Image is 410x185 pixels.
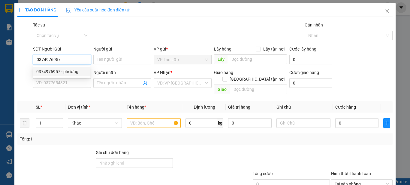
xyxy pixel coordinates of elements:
[2,39,62,42] span: [PERSON_NAME]:
[13,44,37,47] span: 06:49:04 [DATE]
[335,105,356,109] span: Cước hàng
[47,18,83,26] span: 01 Võ Văn Truyện, KP.1, Phường 2
[289,70,319,75] label: Cước giao hàng
[16,32,74,37] span: -----------------------------------------
[20,136,159,142] div: Tổng: 1
[274,101,333,113] th: Ghi chú
[33,23,45,27] label: Tác vụ
[127,105,146,109] span: Tên hàng
[261,46,287,52] span: Lấy tận nơi
[47,27,74,30] span: Hotline: 19001152
[96,150,129,155] label: Ghi chú đơn hàng
[253,171,273,176] span: Tổng cước
[66,8,129,12] span: Yêu cầu xuất hóa đơn điện tử
[20,118,29,128] button: delete
[17,8,22,12] span: plus
[36,105,41,109] span: SL
[17,8,56,12] span: TẠO ĐƠN HÀNG
[154,70,170,75] span: VP Nhận
[68,105,90,109] span: Đơn vị tính
[379,3,396,20] button: Close
[305,23,323,27] label: Gán nhãn
[47,3,82,8] strong: ĐỒNG PHƯỚC
[2,4,29,30] img: logo
[214,54,228,64] span: Lấy
[289,78,332,88] input: Cước giao hàng
[36,68,86,75] div: 0374976957 - phương
[228,54,287,64] input: Dọc đường
[227,76,287,82] span: [GEOGRAPHIC_DATA] tận nơi
[384,121,390,125] span: plus
[228,105,250,109] span: Giá trị hàng
[385,9,390,14] span: close
[228,118,271,128] input: 0
[66,8,71,13] img: icon
[289,47,316,51] label: Cước lấy hàng
[71,119,118,128] span: Khác
[30,38,62,43] span: VPTL1210250002
[230,85,287,94] input: Dọc đường
[157,55,208,64] span: VP Tân Lập
[383,118,390,128] button: plus
[289,55,332,64] input: Cước lấy hàng
[214,85,230,94] span: Giao
[214,47,231,51] span: Lấy hàng
[143,81,148,85] span: user-add
[33,46,91,52] div: SĐT Người Gửi
[2,44,37,47] span: In ngày:
[194,105,215,109] span: Định lượng
[331,171,371,176] label: Hình thức thanh toán
[93,69,151,76] div: Người nhận
[154,46,212,52] div: VP gửi
[217,118,223,128] span: kg
[127,118,181,128] input: VD: Bàn, Ghế
[47,10,81,17] span: Bến xe [GEOGRAPHIC_DATA]
[276,118,330,128] input: Ghi Chú
[93,46,151,52] div: Người gửi
[33,67,90,76] div: 0374976957 - phương
[214,70,233,75] span: Giao hàng
[96,158,173,168] input: Ghi chú đơn hàng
